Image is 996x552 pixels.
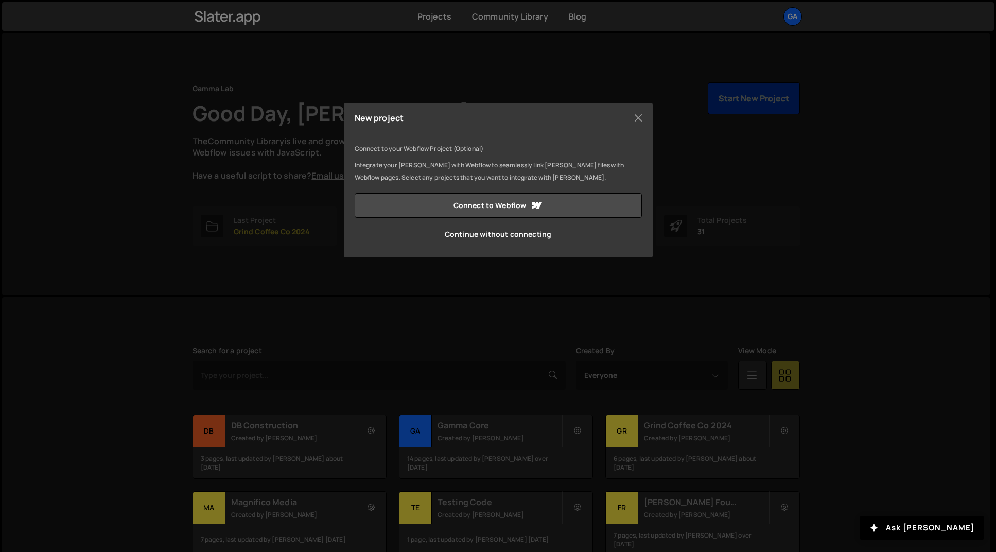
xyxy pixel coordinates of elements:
[355,159,642,184] p: Integrate your [PERSON_NAME] with Webflow to seamlessly link [PERSON_NAME] files with Webflow pag...
[355,114,404,122] h5: New project
[355,222,642,247] a: Continue without connecting
[355,193,642,218] a: Connect to Webflow
[860,516,984,540] button: Ask [PERSON_NAME]
[355,143,642,155] p: Connect to your Webflow Project (Optional)
[631,110,646,126] button: Close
